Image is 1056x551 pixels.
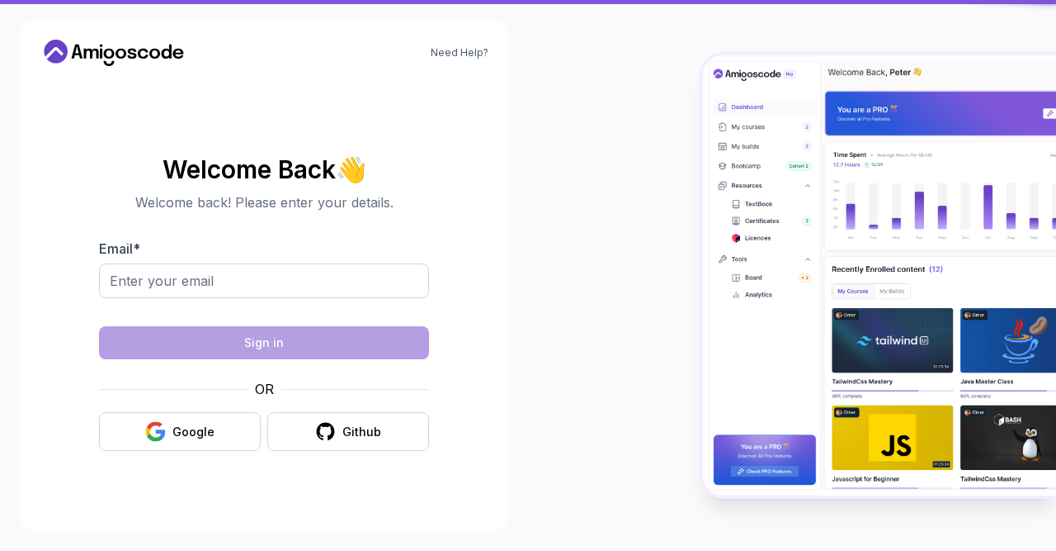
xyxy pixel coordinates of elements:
[703,55,1056,496] img: Amigoscode Dashboard
[244,335,284,351] div: Sign in
[335,155,367,184] span: 👋
[431,46,488,59] a: Need Help?
[99,326,429,359] button: Sign in
[99,264,429,298] input: Enter your email
[342,424,381,440] div: Github
[40,40,188,66] a: Home link
[267,412,429,451] button: Github
[255,379,274,399] p: OR
[99,412,261,451] button: Google
[172,424,214,440] div: Google
[99,240,140,257] label: Email *
[99,192,429,212] p: Welcome back! Please enter your details.
[99,156,429,183] h2: Welcome Back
